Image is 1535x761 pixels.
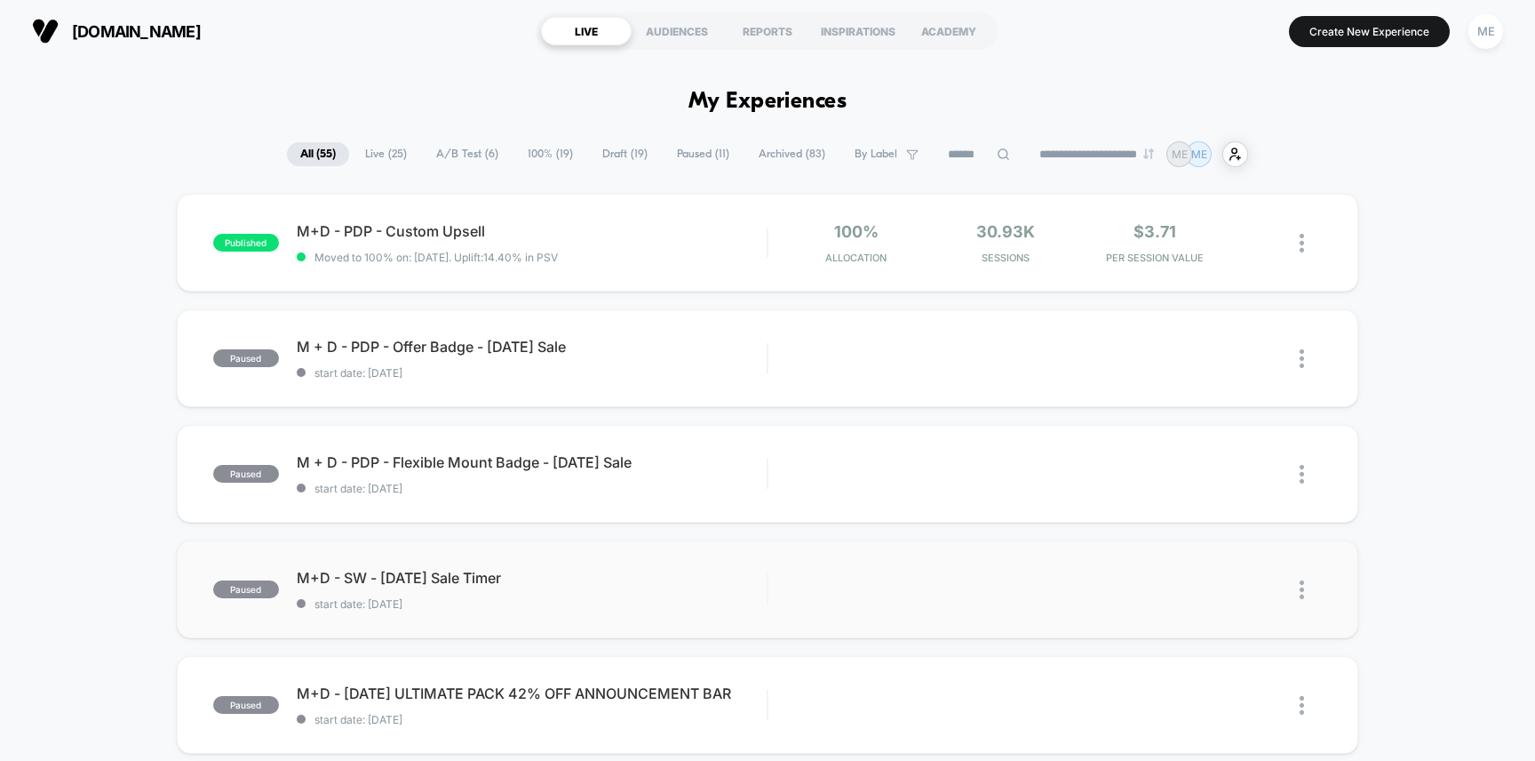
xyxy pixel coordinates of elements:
span: Sessions [935,252,1076,264]
span: [DOMAIN_NAME] [72,22,201,41]
span: M+D - SW - [DATE] Sale Timer [297,569,767,587]
span: paused [213,696,279,714]
p: ME [1191,148,1207,161]
span: $3.71 [1133,222,1176,241]
span: M+D - PDP - Custom Upsell [297,222,767,240]
span: M + D - PDP - Flexible Mount Badge - [DATE] Sale [297,453,767,471]
img: close [1300,349,1304,368]
div: LIVE [541,17,632,45]
span: Moved to 100% on: [DATE] . Uplift: 14.40% in PSV [314,251,558,264]
span: A/B Test ( 6 ) [423,142,512,166]
span: Paused ( 11 ) [664,142,743,166]
span: PER SESSION VALUE [1085,252,1225,264]
h1: My Experiences [688,89,847,115]
span: M+D - [DATE] ULTIMATE PACK 42% OFF ANNOUNCEMENT BAR [297,685,767,702]
span: Archived ( 83 ) [745,142,839,166]
img: close [1300,234,1304,252]
div: REPORTS [722,17,813,45]
span: Live ( 25 ) [352,142,420,166]
button: ME [1463,13,1508,50]
button: [DOMAIN_NAME] [27,17,206,45]
span: paused [213,465,279,483]
div: AUDIENCES [632,17,722,45]
span: 100% ( 19 ) [514,142,586,166]
button: Create New Experience [1289,16,1450,47]
span: start date: [DATE] [297,713,767,726]
span: paused [213,349,279,367]
span: published [213,234,279,252]
div: ACADEMY [903,17,994,45]
p: ME [1172,148,1188,161]
img: end [1143,148,1154,159]
img: close [1300,581,1304,599]
span: By Label [855,148,897,161]
img: close [1300,696,1304,715]
span: Allocation [825,252,887,264]
span: All ( 55 ) [287,142,349,166]
span: start date: [DATE] [297,597,767,611]
div: ME [1468,14,1503,49]
img: close [1300,465,1304,484]
span: start date: [DATE] [297,482,767,495]
span: start date: [DATE] [297,366,767,380]
span: 100% [834,222,879,241]
span: Draft ( 19 ) [589,142,661,166]
span: 30.93k [976,222,1035,241]
span: M + D - PDP - Offer Badge - [DATE] Sale [297,338,767,356]
div: INSPIRATIONS [813,17,903,45]
span: paused [213,581,279,598]
img: Visually logo [32,18,59,44]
